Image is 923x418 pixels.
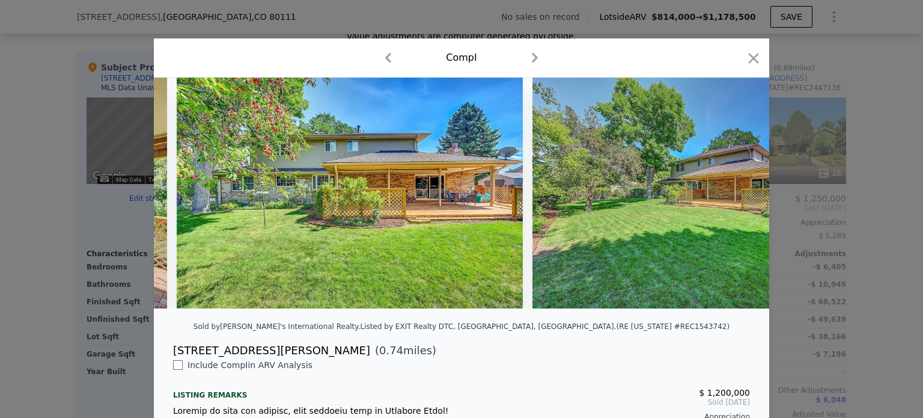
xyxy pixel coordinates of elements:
[361,322,730,331] div: Listed by EXIT Realty DTC, [GEOGRAPHIC_DATA], [GEOGRAPHIC_DATA]. (RE [US_STATE] #REC1543742)
[193,322,361,331] div: Sold by [PERSON_NAME]'s International Realty .
[532,78,879,309] img: Property Img
[183,360,317,370] span: Include Comp I in ARV Analysis
[173,342,370,359] div: [STREET_ADDRESS][PERSON_NAME]
[379,344,403,357] span: 0.74
[177,78,523,309] img: Property Img
[699,388,750,398] span: $ 1,200,000
[471,398,750,407] span: Sold [DATE]
[173,381,452,400] div: Listing remarks
[446,51,477,65] div: Comp I
[370,342,436,359] span: ( miles)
